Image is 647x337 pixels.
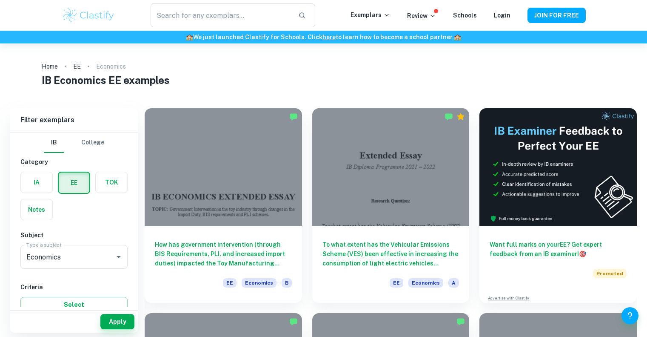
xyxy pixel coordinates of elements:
span: Economics [242,278,276,288]
img: Marked [289,112,298,121]
a: To what extent has the Vehicular Emissions Scheme (VES) been effective in increasing the consumpt... [312,108,470,303]
p: Economics [96,62,126,71]
a: How has government intervention (through BIS Requirements, PLI, and increased import duties) impa... [145,108,302,303]
button: Open [113,251,125,263]
a: Advertise with Clastify [488,295,529,301]
h6: To what extent has the Vehicular Emissions Scheme (VES) been effective in increasing the consumpt... [322,240,459,268]
p: Review [407,11,436,20]
button: Notes [21,199,52,220]
img: Thumbnail [479,108,637,226]
h6: How has government intervention (through BIS Requirements, PLI, and increased import duties) impa... [155,240,292,268]
div: Premium [456,112,465,121]
h1: IB Economics EE examples [42,72,606,88]
span: Economics [408,278,443,288]
button: College [81,132,104,153]
input: Search for any exemplars... [151,3,291,27]
span: A [448,278,459,288]
button: EE [59,173,89,193]
button: TOK [96,172,127,193]
h6: Want full marks on your EE ? Get expert feedback from an IB examiner! [490,240,627,259]
h6: Category [20,157,128,167]
h6: Criteria [20,282,128,292]
button: Help and Feedback [621,307,638,324]
h6: We just launched Clastify for Schools. Click to learn how to become a school partner. [2,32,645,42]
span: B [282,278,292,288]
a: EE [73,60,81,72]
img: Marked [456,317,465,326]
span: Promoted [593,269,627,278]
span: 🎯 [579,251,586,257]
span: 🏫 [454,34,461,40]
button: JOIN FOR FREE [527,8,586,23]
button: IB [44,132,64,153]
button: IA [21,172,52,193]
img: Clastify logo [62,7,116,24]
span: EE [390,278,403,288]
span: EE [223,278,237,288]
img: Marked [289,317,298,326]
button: Apply [100,314,134,329]
a: Schools [453,12,477,19]
img: Marked [445,112,453,121]
a: Login [494,12,510,19]
h6: Subject [20,230,128,240]
a: here [322,34,336,40]
h6: Filter exemplars [10,108,138,132]
a: Home [42,60,58,72]
a: Want full marks on yourEE? Get expert feedback from an IB examiner!PromotedAdvertise with Clastify [479,108,637,303]
label: Type a subject [26,241,62,248]
p: Exemplars [351,10,390,20]
div: Filter type choice [44,132,104,153]
span: 🏫 [186,34,193,40]
button: Select [20,297,128,312]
